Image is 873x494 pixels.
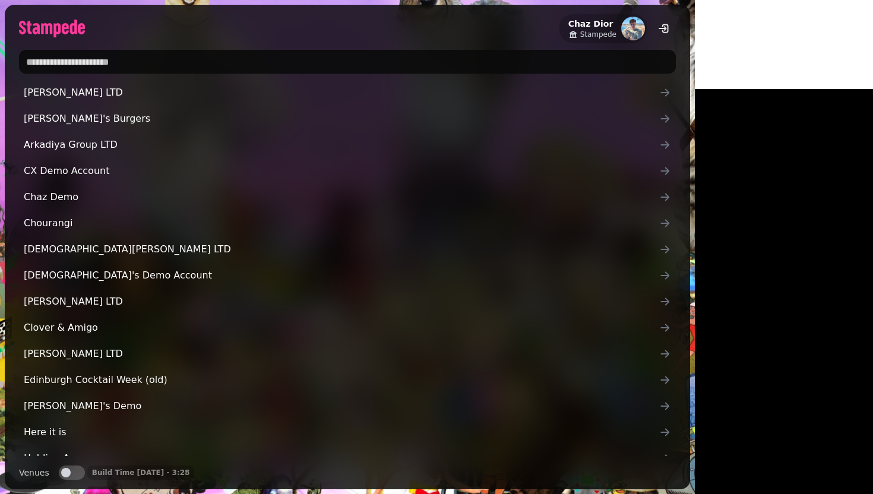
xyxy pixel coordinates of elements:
[19,342,676,366] a: [PERSON_NAME] LTD
[24,216,659,230] span: Chourangi
[19,420,676,444] a: Here it is
[568,18,616,30] h2: Chaz Dior
[24,347,659,361] span: [PERSON_NAME] LTD
[19,185,676,209] a: Chaz Demo
[19,237,676,261] a: [DEMOGRAPHIC_DATA][PERSON_NAME] LTD
[652,17,676,40] button: logout
[24,85,659,100] span: [PERSON_NAME] LTD
[19,159,676,183] a: CX Demo Account
[24,268,659,283] span: [DEMOGRAPHIC_DATA]'s Demo Account
[19,394,676,418] a: [PERSON_NAME]'s Demo
[24,451,659,465] span: Holding Area
[19,446,676,470] a: Holding Area
[568,30,616,39] a: Stampede
[24,164,659,178] span: CX Demo Account
[580,30,616,39] span: Stampede
[19,465,49,480] label: Venues
[19,20,85,37] img: logo
[24,112,659,126] span: [PERSON_NAME]'s Burgers
[24,373,659,387] span: Edinburgh Cocktail Week (old)
[621,17,645,40] img: aHR0cHM6Ly93d3cuZ3JhdmF0YXIuY29tL2F2YXRhci83OGExYjYxODc2MzU1NDBmNTZkNzNhODM1OWFmMjllZj9zPTE1MCZkP...
[24,242,659,256] span: [DEMOGRAPHIC_DATA][PERSON_NAME] LTD
[19,264,676,287] a: [DEMOGRAPHIC_DATA]'s Demo Account
[24,190,659,204] span: Chaz Demo
[19,107,676,131] a: [PERSON_NAME]'s Burgers
[19,368,676,392] a: Edinburgh Cocktail Week (old)
[24,294,659,309] span: [PERSON_NAME] LTD
[24,138,659,152] span: Arkadiya Group LTD
[24,399,659,413] span: [PERSON_NAME]'s Demo
[19,211,676,235] a: Chourangi
[19,133,676,157] a: Arkadiya Group LTD
[19,316,676,340] a: Clover & Amigo
[19,81,676,104] a: [PERSON_NAME] LTD
[24,425,659,439] span: Here it is
[92,468,190,477] p: Build Time [DATE] - 3:28
[24,321,659,335] span: Clover & Amigo
[19,290,676,313] a: [PERSON_NAME] LTD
